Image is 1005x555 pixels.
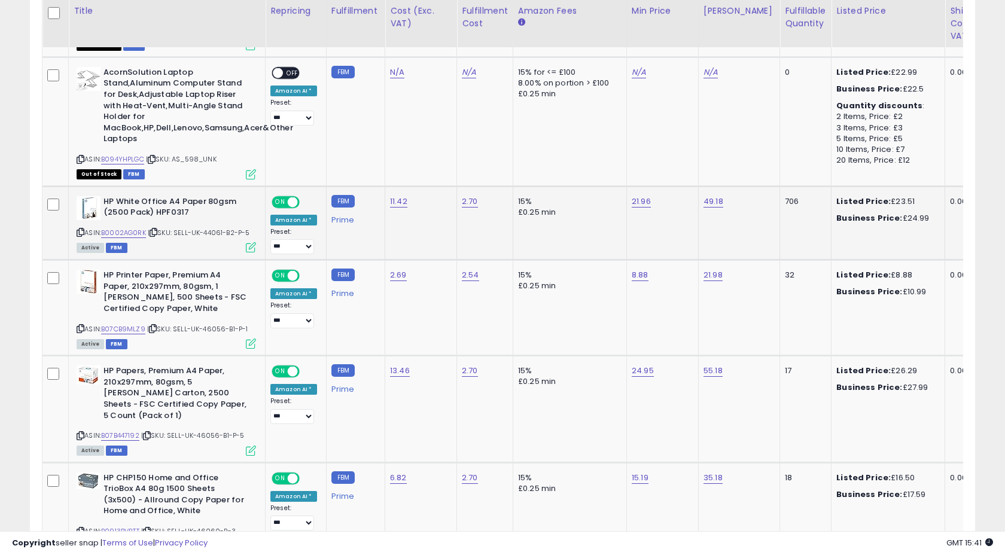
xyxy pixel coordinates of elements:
div: £26.29 [836,365,936,376]
span: OFF [298,271,317,281]
div: Cost (Exc. VAT) [390,5,452,30]
div: Repricing [270,5,321,17]
a: 49.18 [703,196,723,208]
div: 706 [785,196,822,207]
a: Privacy Policy [155,537,208,548]
span: FBM [106,446,127,456]
div: £24.99 [836,213,936,224]
small: FBM [331,471,355,484]
div: Prime [331,380,376,394]
a: 2.70 [462,472,478,484]
small: FBM [331,364,355,377]
a: 2.70 [462,196,478,208]
div: Amazon AI * [270,215,317,225]
small: FBM [331,269,355,281]
div: Fulfillment Cost [462,5,508,30]
div: Title [74,5,260,17]
a: 2.70 [462,365,478,377]
span: FBM [123,169,145,179]
div: 15% for <= £100 [518,67,617,78]
a: B07B447192 [101,431,139,441]
div: £0.25 min [518,89,617,99]
div: ASIN: [77,270,256,347]
a: 8.88 [632,269,648,281]
div: Min Price [632,5,693,17]
a: N/A [632,66,646,78]
div: 15% [518,365,617,376]
a: 2.69 [390,269,407,281]
b: HP White Office A4 Paper 80gsm (2500 Pack) HPF0317 [103,196,249,221]
span: OFF [298,197,317,207]
b: Listed Price: [836,196,891,207]
img: 41I2gvaA2sL._SL40_.jpg [77,196,100,220]
div: 2 Items, Price: £2 [836,111,936,122]
a: 21.96 [632,196,651,208]
b: Listed Price: [836,269,891,280]
div: Amazon AI * [270,288,317,299]
a: 6.82 [390,472,407,484]
span: | SKU: SELL-UK-46056-B1-P-5 [141,431,245,440]
b: Quantity discounts [836,100,922,111]
div: 17 [785,365,822,376]
b: HP CHP150 Home and Office TrioBox A4 80g 1500 Sheets (3x500) - Allround Copy Paper for Home and O... [103,472,249,520]
img: 41HMR65mWhL._SL40_.jpg [77,270,100,294]
a: 13.46 [390,365,410,377]
b: AcornSolution Laptop Stand,Aluminum Computer Stand for Desk,Adjustable Laptop Riser with Heat-Ven... [103,67,249,148]
small: Amazon Fees. [518,17,525,28]
a: N/A [390,66,404,78]
div: £17.59 [836,489,936,500]
span: All listings currently available for purchase on Amazon [77,446,104,456]
a: B094YHPLGC [101,154,144,164]
span: 2025-09-10 15:41 GMT [946,537,993,548]
div: 20 Items, Price: £12 [836,155,936,166]
div: £22.5 [836,84,936,94]
div: £8.88 [836,270,936,280]
span: ON [273,367,288,377]
div: £0.25 min [518,376,617,387]
span: ON [273,473,288,483]
div: £23.51 [836,196,936,207]
span: OFF [298,473,317,483]
div: Fulfillable Quantity [785,5,826,30]
div: £0.25 min [518,280,617,291]
div: Prime [331,284,376,298]
div: 0 [785,67,822,78]
div: 15% [518,270,617,280]
div: Prime [331,211,376,225]
a: N/A [703,66,718,78]
div: Amazon AI * [270,384,317,395]
img: 41DZnqX4V0L._SL40_.jpg [77,472,100,489]
b: Listed Price: [836,365,891,376]
span: All listings currently available for purchase on Amazon [77,339,104,349]
img: 41DHeFGES3S._SL40_.jpg [77,67,100,91]
div: £22.99 [836,67,936,78]
strong: Copyright [12,537,56,548]
div: Preset: [270,301,317,328]
div: Amazon AI * [270,491,317,502]
div: Preset: [270,504,317,531]
a: Terms of Use [102,537,153,548]
div: Preset: [270,228,317,255]
div: ASIN: [77,365,256,454]
small: FBM [331,66,355,78]
div: Amazon Fees [518,5,622,17]
b: Business Price: [836,83,902,94]
img: 41VhSafPhzL._SL40_.jpg [77,365,100,385]
div: Preset: [270,397,317,424]
div: £10.99 [836,286,936,297]
div: Prime [331,487,376,501]
span: OFF [298,367,317,377]
div: Amazon AI * [270,86,317,96]
div: ASIN: [77,67,256,178]
div: ASIN: [77,196,256,252]
div: 15% [518,196,617,207]
b: Business Price: [836,382,902,393]
div: 8.00% on portion > £100 [518,78,617,89]
a: 15.19 [632,472,648,484]
a: 11.42 [390,196,407,208]
span: | SKU: AS_598_UNK [146,154,217,164]
b: Listed Price: [836,66,891,78]
a: 55.18 [703,365,723,377]
a: B0002AG0RK [101,228,146,238]
small: FBM [331,195,355,208]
